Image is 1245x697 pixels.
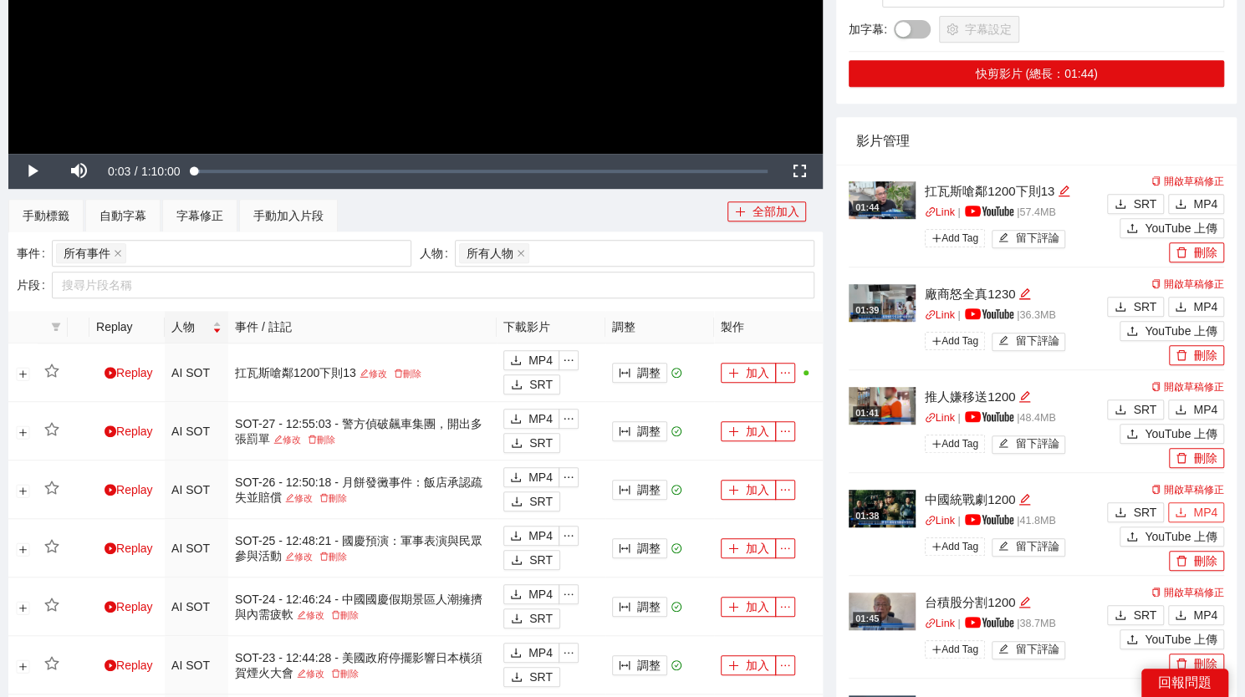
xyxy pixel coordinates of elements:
[776,484,794,496] span: ellipsis
[1120,629,1224,649] button: uploadYouTube 上傳
[925,515,936,526] span: link
[1120,321,1224,341] button: uploadYouTube 上傳
[619,367,630,380] span: column-width
[1018,284,1031,304] div: 編輯
[1169,242,1224,262] button: delete刪除
[1141,669,1228,697] div: 回報問題
[1151,279,1161,289] span: copy
[503,491,560,511] button: downloadSRT
[17,542,30,556] button: 展開行
[319,493,329,502] span: delete
[1176,658,1187,671] span: delete
[925,205,1103,221] p: | | 57.4 MB
[390,369,425,379] a: 刪除
[528,410,553,428] span: MP4
[775,538,795,558] button: ellipsis
[849,181,916,219] img: ac73ae4e-0fa4-47d5-b245-828567d01016.jpg
[612,421,667,441] button: column-width調整
[17,272,52,298] label: 片段
[360,369,369,378] span: edit
[925,412,936,423] span: link
[1058,185,1070,197] span: edit
[517,249,525,257] span: close
[511,554,523,567] span: download
[925,284,1103,304] div: 廠商怒全真1230
[1176,349,1187,363] span: delete
[171,481,222,499] div: AI SOT
[853,201,881,215] div: 01:44
[44,422,59,437] span: star
[17,601,30,614] button: 展開行
[503,550,560,570] button: downloadSRT
[671,426,682,437] span: check-circle
[8,154,55,189] button: Play
[105,484,116,496] span: play-circle
[529,551,553,569] span: SRT
[105,600,153,613] a: Replay
[559,643,579,663] button: ellipsis
[775,655,795,675] button: ellipsis
[931,542,941,552] span: plus
[776,542,794,554] span: ellipsis
[297,610,306,619] span: edit
[1115,506,1126,520] span: download
[998,335,1009,348] span: edit
[619,659,630,673] span: column-width
[529,434,553,452] span: SRT
[925,229,985,247] span: Add Tag
[992,230,1066,248] button: edit留下評論
[931,233,941,243] span: plus
[727,484,739,497] span: plus
[925,412,955,424] a: linkLink
[721,480,776,500] button: plus加入
[1058,181,1070,201] div: 編輯
[925,181,1103,201] div: 扛瓦斯嗆鄰1200下則13
[1151,588,1161,598] span: copy
[1133,298,1156,316] span: SRT
[503,374,560,394] button: downloadSRT
[849,284,916,322] img: 8439f703-bf3f-4e82-aa71-49093acd7a44.jpg
[114,249,122,257] span: close
[775,421,795,441] button: ellipsis
[775,480,795,500] button: ellipsis
[1169,448,1224,468] button: delete刪除
[1175,609,1186,623] span: download
[308,435,317,444] span: delete
[619,601,630,614] span: column-width
[273,435,283,444] span: edit
[105,425,153,438] a: Replay
[293,669,328,679] a: 修改
[1120,424,1224,444] button: uploadYouTube 上傳
[529,375,553,394] span: SRT
[721,421,776,441] button: plus加入
[849,490,916,527] img: 2fa1d24b-4e97-4f0c-b75d-cc06e6760acc.jpg
[1126,428,1138,441] span: upload
[105,542,116,554] span: play-circle
[998,541,1009,553] span: edit
[105,366,153,379] a: Replay
[1115,301,1126,314] span: download
[856,117,1217,165] div: 影片管理
[528,351,553,369] span: MP4
[605,311,714,343] th: 調整
[1151,176,1161,186] span: copy
[171,318,209,336] span: 人物
[1018,287,1031,300] span: edit
[1168,605,1224,625] button: downloadMP4
[1145,527,1217,546] span: YouTube 上傳
[671,485,682,496] span: check-circle
[727,201,806,221] button: plus全部加入
[992,641,1066,659] button: edit留下評論
[44,364,59,379] span: star
[17,425,30,439] button: 展開行
[775,363,795,383] button: ellipsis
[510,647,522,660] span: download
[727,542,739,556] span: plus
[503,584,559,604] button: downloadMP4
[1115,609,1126,623] span: download
[965,411,1013,422] img: yt_logo_rgb_light.a676ea31.png
[965,617,1013,628] img: yt_logo_rgb_light.a676ea31.png
[612,597,667,617] button: column-width調整
[99,206,146,225] div: 自動字幕
[1126,222,1138,236] span: upload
